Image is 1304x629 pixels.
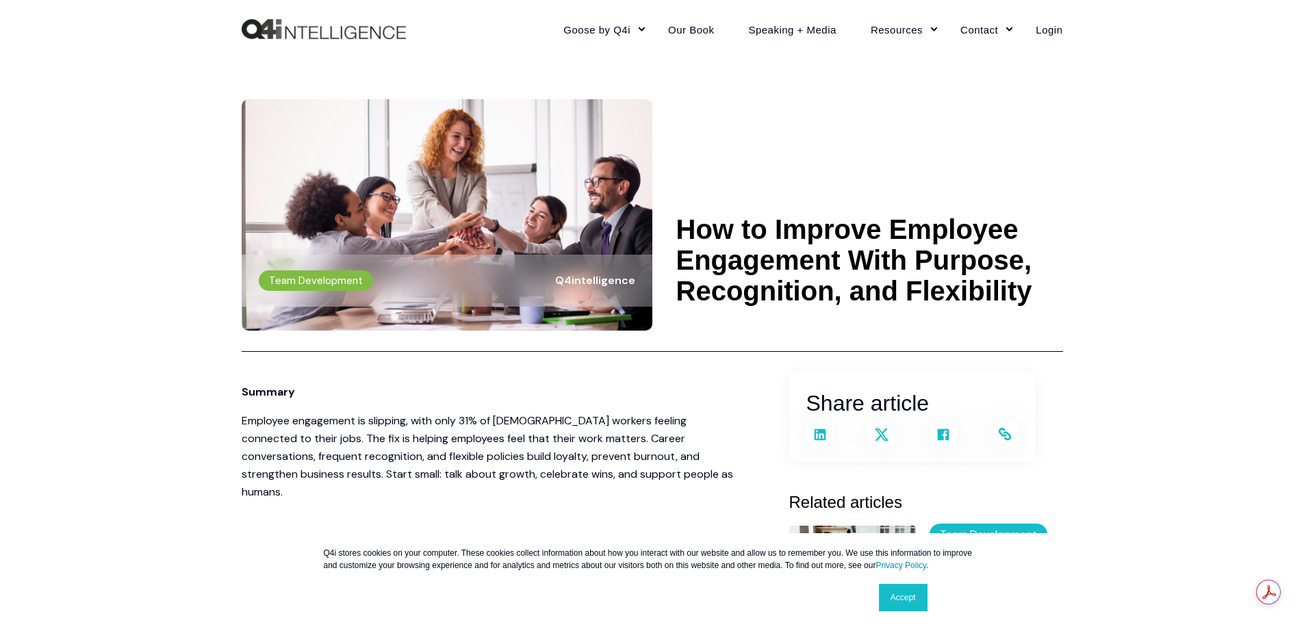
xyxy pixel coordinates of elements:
h3: Share article [806,386,1019,421]
label: Team Development [259,270,373,291]
img: Happy and engaged employees [242,99,652,331]
p: Q4i stores cookies on your computer. These cookies collect information about how you interact wit... [324,547,981,572]
img: Without a water cooler to stand near, your remote team may find it difficult to create a virtual ... [789,526,916,618]
span: Employee engagement is slipping, with only 31% of [DEMOGRAPHIC_DATA] workers feeling connected to... [242,413,687,446]
label: Team Development [930,524,1047,545]
span: is helping employees feel that their work matters. Career conversations, frequent recognition, an... [242,431,733,499]
a: Back to Home [242,19,406,40]
span: Summary [242,385,295,399]
h3: Related articles [789,489,1063,515]
h1: How to Improve Employee Engagement With Purpose, Recognition, and Flexibility [676,214,1063,307]
a: Privacy Policy [875,561,926,570]
span: Q4intelligence [555,273,635,287]
a: Accept [879,584,928,611]
img: Q4intelligence, LLC logo [242,19,406,40]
